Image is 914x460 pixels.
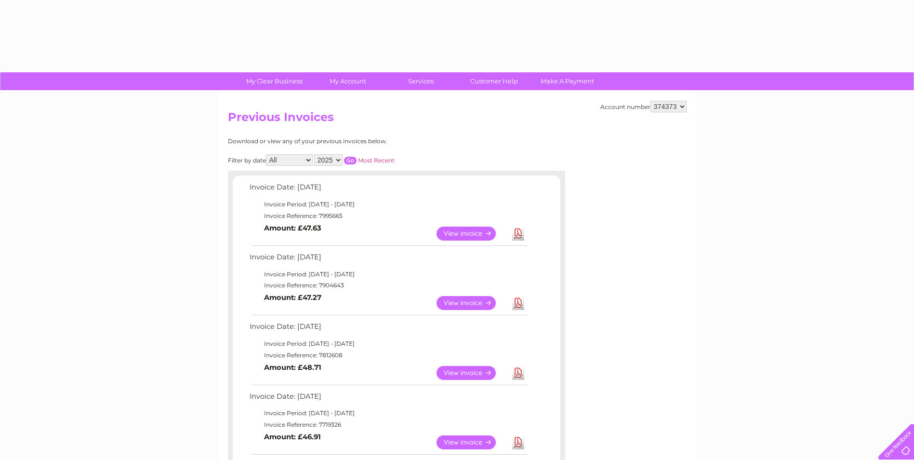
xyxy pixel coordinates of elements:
td: Invoice Period: [DATE] - [DATE] [247,199,529,210]
a: View [437,296,507,310]
b: Amount: £47.27 [264,293,321,302]
b: Amount: £46.91 [264,433,321,441]
div: Filter by date [228,154,481,166]
div: Account number [600,101,687,112]
b: Amount: £48.71 [264,363,321,372]
a: Make A Payment [528,72,607,90]
a: Download [512,296,524,310]
td: Invoice Date: [DATE] [247,320,529,338]
h2: Previous Invoices [228,110,687,129]
b: Amount: £47.63 [264,224,321,232]
a: Services [381,72,461,90]
td: Invoice Period: [DATE] - [DATE] [247,269,529,280]
td: Invoice Reference: 7995665 [247,210,529,222]
a: Download [512,366,524,380]
td: Invoice Reference: 7812608 [247,350,529,361]
td: Invoice Period: [DATE] - [DATE] [247,407,529,419]
a: View [437,435,507,449]
td: Invoice Date: [DATE] [247,181,529,199]
td: Invoice Period: [DATE] - [DATE] [247,338,529,350]
div: Download or view any of your previous invoices below. [228,138,481,145]
td: Invoice Reference: 7904643 [247,280,529,291]
td: Invoice Date: [DATE] [247,251,529,269]
td: Invoice Reference: 7719326 [247,419,529,431]
a: View [437,227,507,241]
td: Invoice Date: [DATE] [247,390,529,408]
a: View [437,366,507,380]
a: My Clear Business [235,72,314,90]
a: Download [512,227,524,241]
a: My Account [308,72,387,90]
a: Customer Help [454,72,534,90]
a: Download [512,435,524,449]
a: Most Recent [358,157,395,164]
